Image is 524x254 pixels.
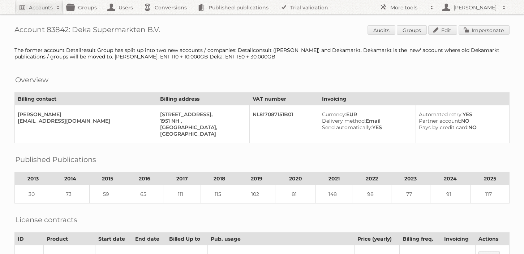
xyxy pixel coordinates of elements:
td: 73 [51,185,89,203]
th: Billing contact [15,93,157,105]
div: NO [419,124,503,131]
td: 148 [316,185,352,203]
th: 2016 [126,172,163,185]
a: Impersonate [459,25,510,35]
span: Partner account: [419,118,461,124]
div: YES [322,124,410,131]
th: Price (yearly) [354,233,399,245]
th: 2014 [51,172,89,185]
th: End date [132,233,166,245]
span: Send automatically: [322,124,372,131]
td: 77 [391,185,430,203]
h2: License contracts [15,214,77,225]
h2: [PERSON_NAME] [452,4,499,11]
th: 2017 [163,172,201,185]
td: 81 [275,185,316,203]
th: 2018 [201,172,238,185]
h2: More tools [390,4,426,11]
div: NO [419,118,503,124]
div: EUR [322,111,410,118]
th: Billed Up to [166,233,207,245]
td: 117 [471,185,510,203]
a: Edit [428,25,457,35]
th: Billing freq. [400,233,441,245]
span: Pays by credit card: [419,124,468,131]
th: Start date [95,233,132,245]
th: 2019 [238,172,275,185]
th: 2022 [352,172,391,185]
td: 111 [163,185,201,203]
h2: Accounts [29,4,53,11]
a: Audits [368,25,395,35]
td: 30 [15,185,51,203]
th: VAT number [250,93,319,105]
td: 115 [201,185,238,203]
th: 2025 [471,172,510,185]
div: [STREET_ADDRESS], [160,111,244,118]
a: Groups [397,25,427,35]
td: 102 [238,185,275,203]
span: Currency: [322,111,346,118]
div: The former account Detailresult Group has split up into two new accounts / companies: Detailconsu... [14,47,510,60]
h2: Overview [15,74,48,85]
th: 2021 [316,172,352,185]
th: 2023 [391,172,430,185]
div: [GEOGRAPHIC_DATA], [160,124,244,131]
th: Product [43,233,95,245]
th: Invoicing [319,93,510,105]
td: NL817087151B01 [250,105,319,143]
td: 59 [89,185,126,203]
th: Actions [475,233,509,245]
td: 65 [126,185,163,203]
th: Pub. usage [208,233,355,245]
span: Automated retry: [419,111,463,118]
th: ID [15,233,44,245]
th: 2024 [430,172,471,185]
th: 2015 [89,172,126,185]
div: 1951 NH , [160,118,244,124]
h2: Published Publications [15,154,96,165]
td: 91 [430,185,471,203]
span: Delivery method: [322,118,366,124]
th: Billing address [157,93,249,105]
td: 98 [352,185,391,203]
h1: Account 83842: Deka Supermarkten B.V. [14,25,510,36]
div: [EMAIL_ADDRESS][DOMAIN_NAME] [18,118,151,124]
th: 2020 [275,172,316,185]
th: 2013 [15,172,51,185]
div: YES [419,111,503,118]
th: Invoicing [441,233,475,245]
div: [PERSON_NAME] [18,111,151,118]
div: Email [322,118,410,124]
div: [GEOGRAPHIC_DATA] [160,131,244,137]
